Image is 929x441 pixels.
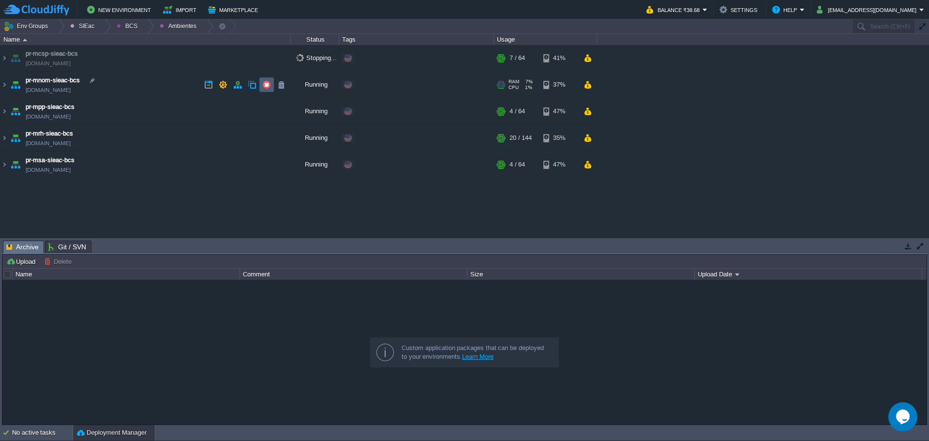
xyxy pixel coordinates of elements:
div: Name [1,34,290,45]
a: pr-mpp-sieac-bcs [26,102,75,112]
div: Size [468,269,694,280]
span: Stopping... [296,54,337,61]
a: [DOMAIN_NAME] [26,138,71,148]
div: 4 / 64 [509,98,525,124]
img: AMDAwAAAACH5BAEAAAAALAAAAAABAAEAAAICRAEAOw== [0,152,8,178]
button: New Environment [87,4,154,15]
div: Comment [240,269,467,280]
div: 41% [543,45,575,71]
img: AMDAwAAAACH5BAEAAAAALAAAAAABAAEAAAICRAEAOw== [9,45,22,71]
button: Upload [6,257,38,266]
span: RAM [509,79,519,85]
span: 1% [523,85,532,91]
div: Upload Date [695,269,922,280]
a: pr-msa-sieac-bcs [26,155,75,165]
div: Running [291,98,339,124]
div: 47% [543,152,575,178]
a: pr-mcsp-sieac-bcs [26,49,78,59]
span: 7% [523,79,533,85]
div: Name [13,269,240,280]
a: [DOMAIN_NAME] [26,112,71,122]
div: Custom application packages that can be deployed to your environments. [402,344,551,361]
iframe: chat widget [888,402,919,431]
button: Delete [44,257,75,266]
button: [EMAIL_ADDRESS][DOMAIN_NAME] [817,4,919,15]
button: BCS [117,19,141,33]
img: AMDAwAAAACH5BAEAAAAALAAAAAABAAEAAAICRAEAOw== [0,98,8,124]
button: Env Groups [3,19,51,33]
button: Marketplace [208,4,261,15]
button: Ambientes [160,19,200,33]
div: No active tasks [12,425,73,441]
a: [DOMAIN_NAME] [26,165,71,175]
a: pr-mnom-sieac-bcs [26,76,80,85]
span: Git / SVN [48,241,86,253]
a: [DOMAIN_NAME] [26,59,71,68]
button: Deployment Manager [77,428,147,438]
img: AMDAwAAAACH5BAEAAAAALAAAAAABAAEAAAICRAEAOw== [9,98,22,124]
button: Import [163,4,199,15]
div: Status [291,34,339,45]
div: Running [291,152,339,178]
div: Running [291,72,339,98]
img: AMDAwAAAACH5BAEAAAAALAAAAAABAAEAAAICRAEAOw== [0,45,8,71]
span: Archive [6,241,39,253]
span: CPU [509,85,519,91]
div: 4 / 64 [509,152,525,178]
a: pr-mrh-sieac-bcs [26,129,73,138]
button: Balance ₹38.68 [646,4,703,15]
div: Running [291,125,339,151]
a: Learn More [462,353,494,360]
img: AMDAwAAAACH5BAEAAAAALAAAAAABAAEAAAICRAEAOw== [9,152,22,178]
button: SIEac [70,19,98,33]
button: Settings [719,4,760,15]
img: AMDAwAAAACH5BAEAAAAALAAAAAABAAEAAAICRAEAOw== [23,39,27,41]
img: CloudJiffy [3,4,69,16]
div: Usage [494,34,597,45]
div: 20 / 144 [509,125,532,151]
div: 47% [543,98,575,124]
img: AMDAwAAAACH5BAEAAAAALAAAAAABAAEAAAICRAEAOw== [9,72,22,98]
div: 37% [543,72,575,98]
div: 7 / 64 [509,45,525,71]
a: [DOMAIN_NAME] [26,85,71,95]
div: 35% [543,125,575,151]
button: Help [772,4,800,15]
img: AMDAwAAAACH5BAEAAAAALAAAAAABAAEAAAICRAEAOw== [0,72,8,98]
img: AMDAwAAAACH5BAEAAAAALAAAAAABAAEAAAICRAEAOw== [9,125,22,151]
img: AMDAwAAAACH5BAEAAAAALAAAAAABAAEAAAICRAEAOw== [0,125,8,151]
div: Tags [340,34,494,45]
